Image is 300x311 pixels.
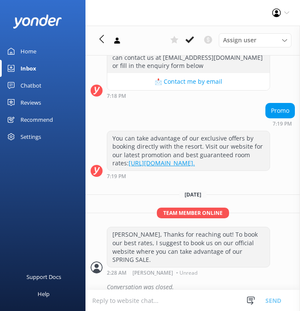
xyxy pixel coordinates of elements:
[107,270,270,276] div: Oct 11 2025 08:28am (UTC -10:00) Pacific/Honolulu
[132,270,173,276] span: [PERSON_NAME]
[13,15,62,29] img: yonder-white-logo.png
[107,131,270,170] div: You can take advantage of our exclusive offers by booking directly with the resort. Visit our web...
[107,173,270,179] div: Oct 11 2025 01:19am (UTC -10:00) Pacific/Honolulu
[21,43,36,60] div: Home
[107,73,270,90] button: 📩 Contact me by email
[107,227,270,267] div: [PERSON_NAME], Thanks for reaching out! To book our best rates, I suggest to book us on our offic...
[91,280,295,294] div: 2025-10-11T18:28:26.849
[21,77,41,94] div: Chatbot
[26,268,61,285] div: Support Docs
[107,280,295,294] div: Conversation was closed.
[273,121,292,126] strong: 7:19 PM
[21,128,41,145] div: Settings
[219,33,291,47] div: Assign User
[223,35,256,45] span: Assign user
[21,111,53,128] div: Recommend
[107,94,126,99] strong: 7:18 PM
[176,270,197,276] span: • Unread
[265,120,295,126] div: Oct 11 2025 01:19am (UTC -10:00) Pacific/Honolulu
[129,159,195,167] a: [URL][DOMAIN_NAME].
[107,174,126,179] strong: 7:19 PM
[266,103,294,118] div: Promo
[21,60,36,77] div: Inbox
[21,94,41,111] div: Reviews
[157,208,229,218] span: Team member online
[107,270,126,276] strong: 2:28 AM
[179,191,206,198] span: [DATE]
[107,93,270,99] div: Oct 11 2025 01:18am (UTC -10:00) Pacific/Honolulu
[38,285,50,302] div: Help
